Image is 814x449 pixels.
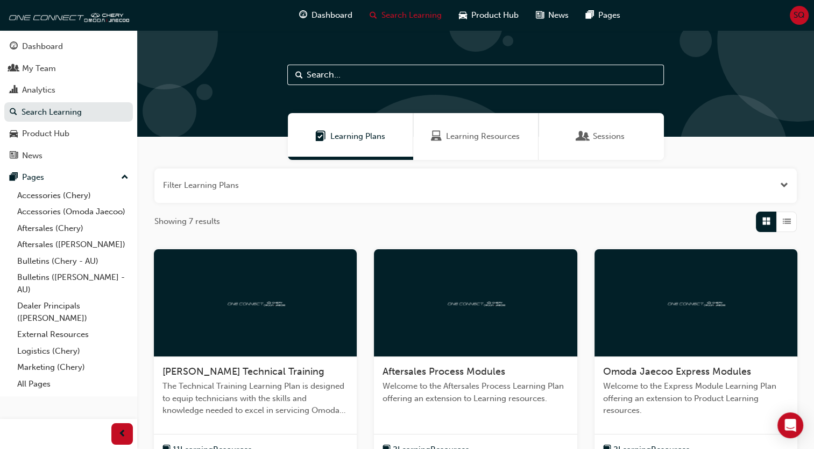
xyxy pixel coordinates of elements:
[22,171,44,184] div: Pages
[22,84,55,96] div: Analytics
[603,380,789,417] span: Welcome to the Express Module Learning Plan offering an extension to Product Learning resources.
[10,108,17,117] span: search-icon
[783,215,791,228] span: List
[13,376,133,392] a: All Pages
[121,171,129,185] span: up-icon
[4,146,133,166] a: News
[13,220,133,237] a: Aftersales (Chery)
[291,4,361,26] a: guage-iconDashboard
[370,9,377,22] span: search-icon
[593,130,625,143] span: Sessions
[431,130,442,143] span: Learning Resources
[446,297,505,307] img: oneconnect
[536,9,544,22] span: news-icon
[450,4,527,26] a: car-iconProduct Hub
[315,130,326,143] span: Learning Plans
[13,204,133,220] a: Accessories (Omoda Jaecoo)
[586,9,594,22] span: pages-icon
[4,167,133,187] button: Pages
[548,9,569,22] span: News
[295,69,303,81] span: Search
[471,9,519,22] span: Product Hub
[13,298,133,326] a: Dealer Principals ([PERSON_NAME])
[13,253,133,270] a: Bulletins (Chery - AU)
[13,187,133,204] a: Accessories (Chery)
[383,366,505,377] span: Aftersales Process Modules
[780,179,788,192] button: Open the filter
[4,80,133,100] a: Analytics
[5,4,129,26] img: oneconnect
[22,40,63,53] div: Dashboard
[10,151,18,161] span: news-icon
[22,150,43,162] div: News
[4,34,133,167] button: DashboardMy TeamAnalyticsSearch LearningProduct HubNews
[383,380,568,404] span: Welcome to the Aftersales Process Learning Plan offering an extension to Learning resources.
[4,124,133,144] a: Product Hub
[13,269,133,298] a: Bulletins ([PERSON_NAME] - AU)
[790,6,809,25] button: SQ
[381,9,442,22] span: Search Learning
[777,412,803,438] div: Open Intercom Messenger
[539,113,664,160] a: SessionsSessions
[13,326,133,343] a: External Resources
[162,380,348,417] span: The Technical Training Learning Plan is designed to equip technicians with the skills and knowled...
[10,64,18,74] span: people-icon
[154,215,220,228] span: Showing 7 results
[794,9,805,22] span: SQ
[578,130,589,143] span: Sessions
[13,359,133,376] a: Marketing (Chery)
[4,59,133,79] a: My Team
[413,113,539,160] a: Learning ResourcesLearning Resources
[13,236,133,253] a: Aftersales ([PERSON_NAME])
[527,4,577,26] a: news-iconNews
[4,37,133,57] a: Dashboard
[162,366,324,377] span: [PERSON_NAME] Technical Training
[226,297,285,307] img: oneconnect
[10,173,18,183] span: pages-icon
[459,9,467,22] span: car-icon
[299,9,307,22] span: guage-icon
[577,4,629,26] a: pages-iconPages
[10,42,18,52] span: guage-icon
[287,65,664,85] input: Search...
[446,130,520,143] span: Learning Resources
[288,113,413,160] a: Learning PlansLearning Plans
[10,86,18,95] span: chart-icon
[598,9,620,22] span: Pages
[666,297,725,307] img: oneconnect
[22,62,56,75] div: My Team
[10,129,18,139] span: car-icon
[361,4,450,26] a: search-iconSearch Learning
[118,427,126,441] span: prev-icon
[13,343,133,360] a: Logistics (Chery)
[603,366,751,377] span: Omoda Jaecoo Express Modules
[312,9,352,22] span: Dashboard
[762,215,770,228] span: Grid
[330,130,385,143] span: Learning Plans
[22,128,69,140] div: Product Hub
[4,102,133,122] a: Search Learning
